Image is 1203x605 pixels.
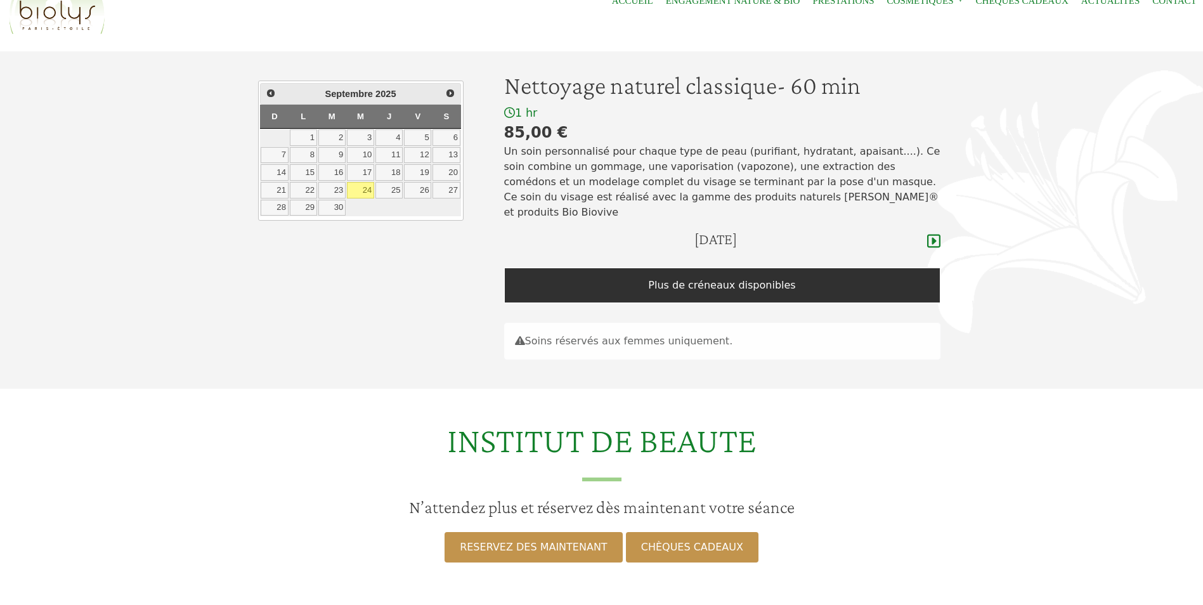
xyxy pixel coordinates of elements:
[375,147,403,164] a: 11
[8,419,1195,481] h2: INSTITUT DE BEAUTE
[404,164,431,181] a: 19
[328,112,335,121] span: Mardi
[261,164,288,181] a: 14
[404,147,431,164] a: 12
[375,164,403,181] a: 18
[347,147,374,164] a: 10
[325,89,373,99] span: Septembre
[504,106,940,120] div: 1 hr
[626,532,758,563] a: CHÈQUES CADEAUX
[266,88,276,98] span: Précédent
[694,230,737,249] h4: [DATE]
[432,164,460,181] a: 20
[290,147,317,164] a: 8
[432,147,460,164] a: 13
[442,85,458,101] a: Suivant
[261,147,288,164] a: 7
[387,112,391,121] span: Jeudi
[504,144,940,220] p: Un soin personnalisé pour chaque type de peau (purifiant, hydratant, apaisant....). Ce soin combi...
[404,182,431,198] a: 26
[261,200,288,216] a: 28
[432,129,460,146] a: 6
[318,164,346,181] a: 16
[445,88,455,98] span: Suivant
[318,182,346,198] a: 23
[445,532,622,563] a: RESERVEZ DES MAINTENANT
[290,129,317,146] a: 1
[318,129,346,146] a: 2
[347,164,374,181] a: 17
[375,129,403,146] a: 4
[290,200,317,216] a: 29
[261,182,288,198] a: 21
[415,112,420,121] span: Vendredi
[290,182,317,198] a: 22
[444,112,450,121] span: Samedi
[432,182,460,198] a: 27
[504,70,940,101] h1: Nettoyage naturel classique- 60 min
[301,112,306,121] span: Lundi
[347,182,374,198] a: 24
[375,182,403,198] a: 25
[318,147,346,164] a: 9
[404,129,431,146] a: 5
[357,112,364,121] span: Mercredi
[504,323,940,360] div: Soins réservés aux femmes uniquement.
[347,129,374,146] a: 3
[8,497,1195,518] h3: N’attendez plus et réservez dès maintenant votre séance
[271,112,278,121] span: Dimanche
[504,121,940,144] div: 85,00 €
[375,89,396,99] span: 2025
[290,164,317,181] a: 15
[504,268,940,303] div: Plus de créneaux disponibles
[318,200,346,216] a: 30
[262,85,278,101] a: Précédent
